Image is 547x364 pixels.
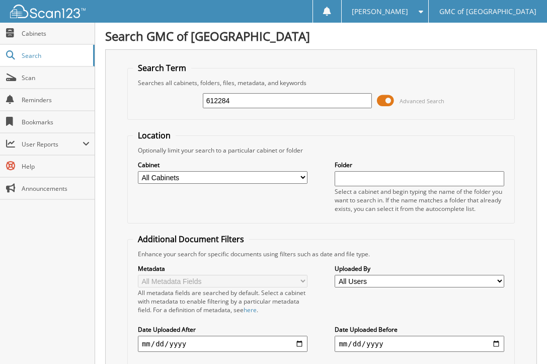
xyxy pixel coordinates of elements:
legend: Location [133,130,176,141]
span: GMC of [GEOGRAPHIC_DATA] [439,9,536,15]
label: Date Uploaded Before [335,325,504,334]
input: end [335,336,504,352]
div: Searches all cabinets, folders, files, metadata, and keywords [133,79,509,87]
label: Uploaded By [335,264,504,273]
span: Bookmarks [22,118,90,126]
span: Scan [22,74,90,82]
iframe: Chat Widget [497,316,547,364]
span: Search [22,51,88,60]
label: Date Uploaded After [138,325,307,334]
input: start [138,336,307,352]
span: [PERSON_NAME] [352,9,408,15]
span: Help [22,162,90,171]
span: Cabinets [22,29,90,38]
span: Reminders [22,96,90,104]
label: Metadata [138,264,307,273]
span: User Reports [22,140,83,149]
label: Cabinet [138,161,307,169]
legend: Search Term [133,62,191,74]
img: scan123-logo-white.svg [10,5,86,18]
span: Announcements [22,184,90,193]
span: Advanced Search [400,97,444,105]
div: Optionally limit your search to a particular cabinet or folder [133,146,509,155]
legend: Additional Document Filters [133,234,249,245]
div: Enhance your search for specific documents using filters such as date and file type. [133,250,509,258]
div: All metadata fields are searched by default. Select a cabinet with metadata to enable filtering b... [138,288,307,314]
label: Folder [335,161,504,169]
h1: Search GMC of [GEOGRAPHIC_DATA] [105,28,537,44]
div: Select a cabinet and begin typing the name of the folder you want to search in. If the name match... [335,187,504,213]
a: here [244,306,257,314]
